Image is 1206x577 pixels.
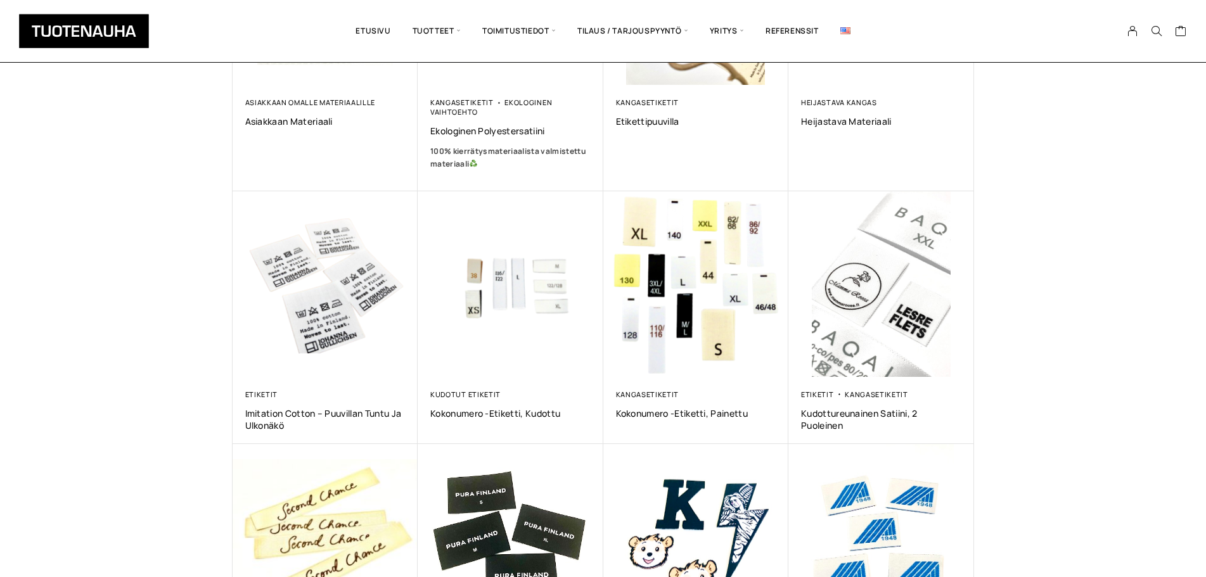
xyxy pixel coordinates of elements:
[845,390,908,399] a: Kangasetiketit
[1175,25,1187,40] a: Cart
[245,98,376,107] a: Asiakkaan omalle materiaalille
[755,10,830,53] a: Referenssit
[19,14,149,48] img: Tuotenauha Oy
[430,407,591,419] a: Kokonumero -etiketti, Kudottu
[699,10,755,53] span: Yritys
[801,407,961,431] a: Kudottureunainen satiini, 2 puoleinen
[1120,25,1145,37] a: My Account
[245,407,406,431] a: Imitation Cotton – puuvillan tuntu ja ulkonäkö
[430,125,591,137] a: Ekologinen polyestersatiini
[801,98,877,107] a: Heijastava kangas
[567,10,699,53] span: Tilaus / Tarjouspyyntö
[430,146,586,169] b: 100% kierrätysmateriaalista valmistettu materiaali
[402,10,471,53] span: Tuotteet
[471,10,567,53] span: Toimitustiedot
[840,27,850,34] img: English
[1145,25,1169,37] button: Search
[345,10,401,53] a: Etusivu
[801,115,961,127] a: Heijastava materiaali
[430,390,501,399] a: Kudotut etiketit
[430,98,552,117] a: Ekologinen vaihtoehto
[245,115,406,127] a: Asiakkaan materiaali
[801,390,834,399] a: Etiketit
[470,160,477,167] img: ♻️
[616,390,679,399] a: Kangasetiketit
[616,407,776,419] a: Kokonumero -etiketti, Painettu
[616,115,776,127] a: Etikettipuuvilla
[430,98,494,107] a: Kangasetiketit
[430,145,591,170] a: 100% kierrätysmateriaalista valmistettu materiaali♻️
[245,390,278,399] a: Etiketit
[616,98,679,107] a: Kangasetiketit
